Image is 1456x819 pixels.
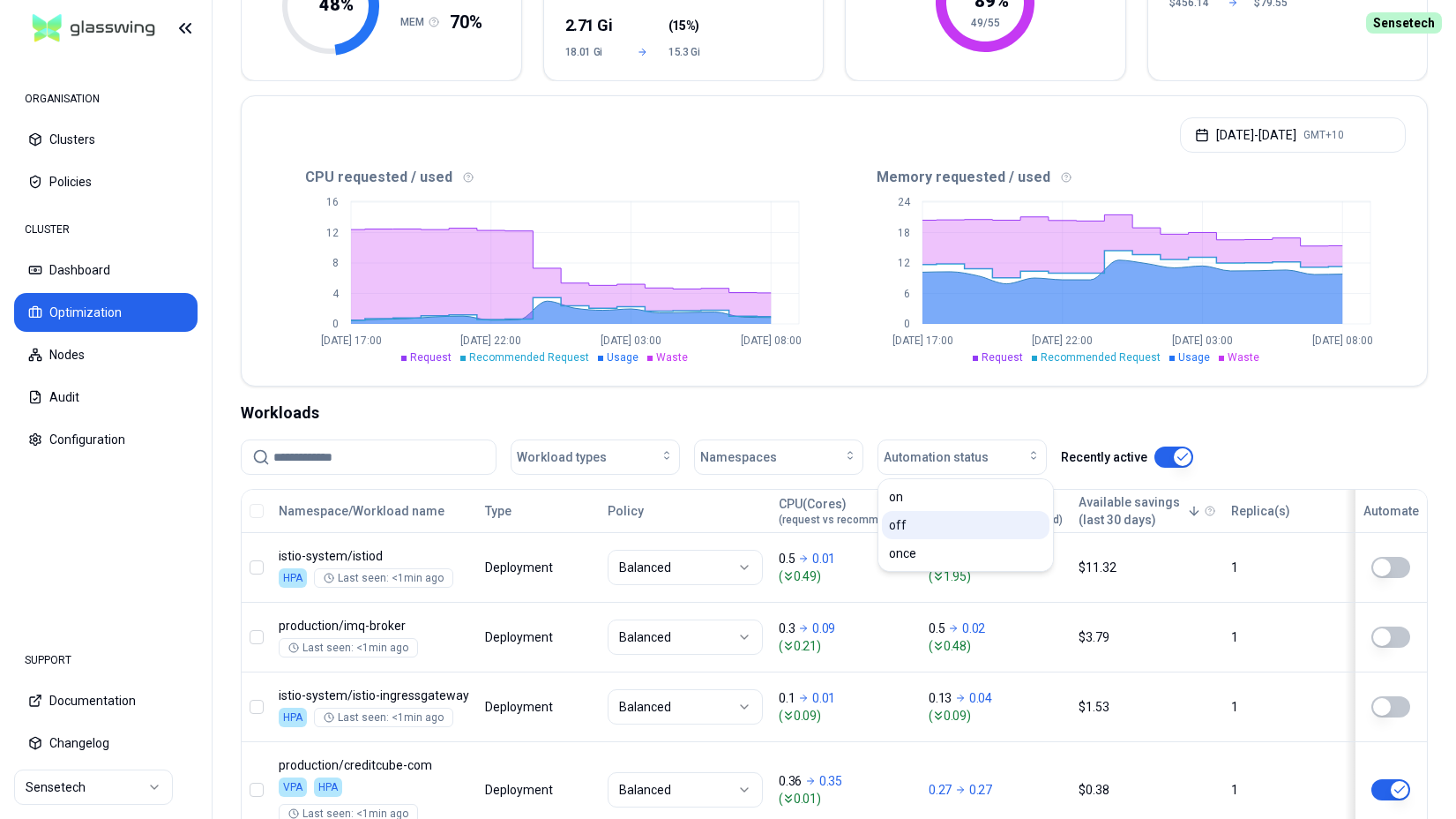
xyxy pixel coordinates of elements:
div: 1 [1231,781,1337,799]
p: 0.04 [969,689,992,707]
span: 18.01 Gi [565,45,617,59]
span: ( 1.95 ) [929,567,1063,585]
span: Namespaces [700,448,777,466]
button: Documentation [14,681,198,720]
p: 0.02 [962,620,985,637]
p: 0.5 [779,550,795,567]
span: Waste [1228,351,1259,364]
div: Last seen: <1min ago [324,571,444,585]
tspan: [DATE] 22:00 [1032,334,1093,347]
tspan: 0 [332,318,339,330]
button: Namespaces [694,440,863,475]
span: ( 0.01 ) [779,790,913,808]
tspan: 4 [332,288,340,300]
tspan: 18 [898,227,910,239]
span: Request [982,351,1023,364]
div: CLUSTER [14,212,198,247]
tspan: [DATE] 22:00 [460,334,521,347]
span: (request vs recommended) [779,513,913,527]
button: [DATE]-[DATE]GMT+10 [1180,117,1406,153]
div: 1 [1231,559,1337,576]
tspan: 24 [898,196,911,208]
span: Recommended Request [469,351,589,364]
button: Configuration [14,420,198,459]
span: ( 0.21 ) [779,637,913,655]
span: Sensetech [1366,12,1442,34]
div: Last seen: <1min ago [324,710,444,725]
tspan: [DATE] 03:00 [601,334,661,347]
span: Workload types [517,448,607,466]
span: off [889,516,907,534]
p: istiod [279,547,469,565]
div: 2.71 Gi [565,13,617,38]
span: ( 0.09 ) [779,707,913,725]
button: Workload types [511,440,680,475]
label: Recently active [1061,451,1147,463]
p: 0.1 [779,689,795,707]
p: 0.35 [819,772,842,790]
button: Nodes [14,335,198,374]
button: Namespace/Workload name [279,493,444,529]
div: 1 [1231,628,1337,646]
button: Clusters [14,120,198,159]
div: Deployment [485,559,556,576]
button: Dashboard [14,251,198,289]
span: ( 0.49 ) [779,567,913,585]
p: 0.09 [812,620,835,637]
span: once [889,545,916,562]
span: Usage [607,351,638,364]
p: 0.3 [779,620,795,637]
tspan: 49/55 [971,17,1000,29]
div: VPA [279,778,307,797]
div: Policy [608,502,763,520]
div: Deployment [485,698,556,716]
span: on [889,488,903,506]
p: imq-broker [279,617,469,635]
tspan: 16 [326,196,339,208]
tspan: 0 [904,318,910,330]
span: ( ) [668,17,699,34]
div: SUPPORT [14,642,198,678]
p: 0.01 [812,689,835,707]
button: Available savings(last 30 days) [1079,493,1201,529]
div: $11.32 [1079,559,1215,576]
div: Workloads [241,401,1428,425]
span: 70% [450,10,482,34]
tspan: [DATE] 08:00 [741,334,802,347]
p: istio-ingressgateway [279,687,469,704]
span: Waste [656,351,688,364]
span: Automation status [884,448,989,466]
tspan: 12 [326,227,339,239]
img: GlassWing [26,8,162,49]
div: $1.53 [1079,698,1215,716]
tspan: [DATE] 17:00 [321,334,382,347]
p: 0.27 [969,781,992,799]
div: HPA is enabled on CPU, only memory will be optimised. [279,568,307,588]
tspan: 6 [904,288,910,300]
span: Request [410,351,452,364]
div: HPA is enabled on CPU, only memory will be optimised. [279,708,307,727]
div: Suggestions [878,479,1053,571]
button: Optimization [14,293,198,332]
span: 15.3 Gi [668,45,721,59]
span: Recommended Request [1041,351,1161,364]
p: 0.27 [929,781,952,799]
tspan: 8 [332,257,339,269]
button: HPA is enabled on CPU, only the other resource will be optimised. [1371,696,1410,718]
div: $0.38 [1079,781,1215,799]
button: HPA is enabled on CPU, only the other resource will be optimised. [1371,557,1410,578]
tspan: [DATE] 17:00 [892,334,953,347]
div: CPU(Cores) [779,495,913,527]
span: ( 0.48 ) [929,637,1063,655]
div: Automate [1363,502,1419,520]
div: Memory requested / used [834,167,1406,188]
span: ( 0.09 ) [929,707,1063,725]
button: Replica(s) [1231,493,1290,529]
p: 0.36 [779,772,802,790]
tspan: [DATE] 08:00 [1312,334,1373,347]
span: Usage [1178,351,1210,364]
button: HPA is enabled on CPU, only the other resource will be optimised. [1371,779,1410,800]
div: CPU requested / used [263,167,834,188]
tspan: 12 [898,257,910,269]
p: 0.13 [929,689,952,707]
